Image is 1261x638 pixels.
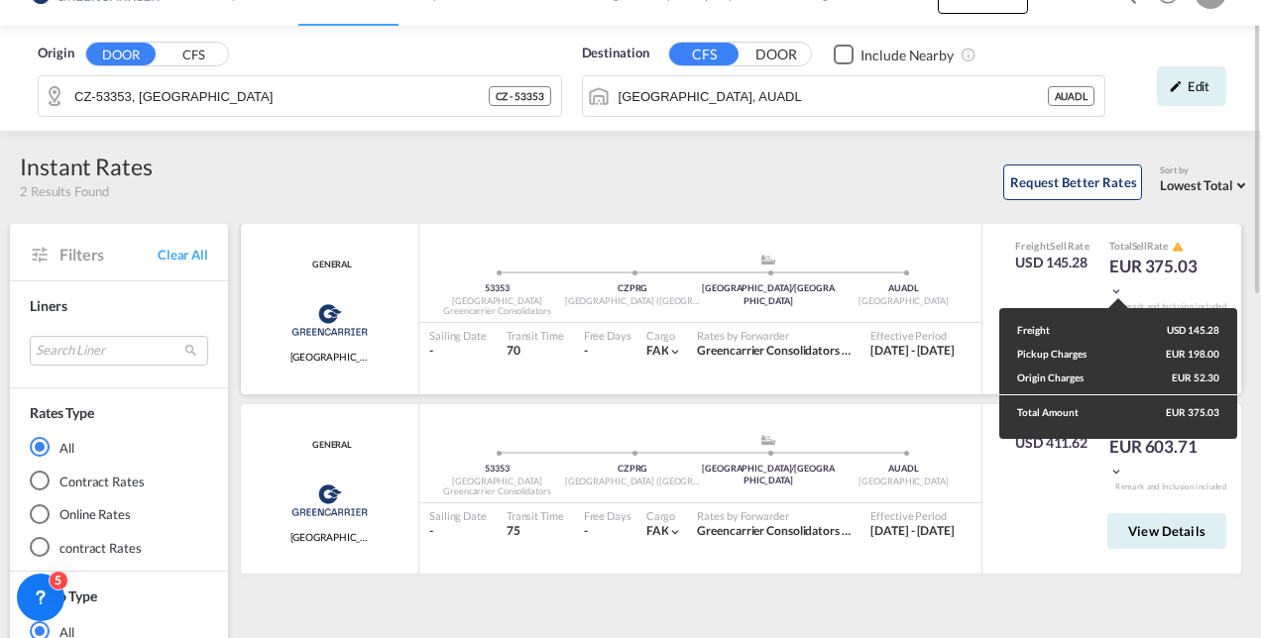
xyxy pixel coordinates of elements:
div: Total Amount [999,405,1079,419]
div: EUR 375.03 [1166,405,1237,419]
div: Origin Charges [1017,371,1084,384]
div: Freight [1017,323,1050,337]
div: Pickup Charges [1017,347,1087,361]
div: USD 145.28 [1167,323,1219,337]
div: EUR 52.30 [1172,371,1219,384]
div: EUR 198.00 [1166,347,1219,361]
